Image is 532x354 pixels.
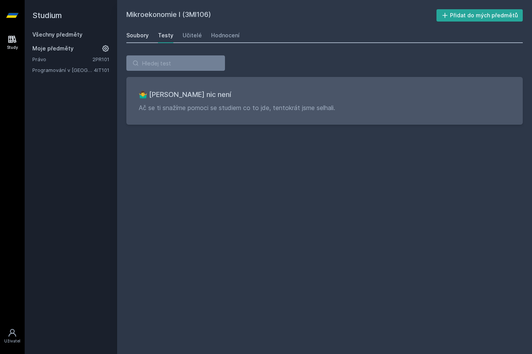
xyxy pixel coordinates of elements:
[436,9,523,22] button: Přidat do mých předmětů
[158,28,173,43] a: Testy
[2,324,23,348] a: Uživatel
[32,45,74,52] span: Moje předměty
[2,31,23,54] a: Study
[183,32,202,39] div: Učitelé
[126,28,149,43] a: Soubory
[32,55,92,63] a: Právo
[211,32,240,39] div: Hodnocení
[139,89,510,100] h3: 🤷‍♂️ [PERSON_NAME] nic není
[7,45,18,50] div: Study
[32,31,82,38] a: Všechny předměty
[158,32,173,39] div: Testy
[92,56,109,62] a: 2PR101
[211,28,240,43] a: Hodnocení
[126,9,436,22] h2: Mikroekonomie I (3MI106)
[183,28,202,43] a: Učitelé
[32,66,94,74] a: Programování v [GEOGRAPHIC_DATA]
[139,103,510,112] p: Ač se ti snažíme pomoci se studiem co to jde, tentokrát jsme selhali.
[94,67,109,73] a: 4IT101
[126,32,149,39] div: Soubory
[126,55,225,71] input: Hledej test
[4,338,20,344] div: Uživatel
